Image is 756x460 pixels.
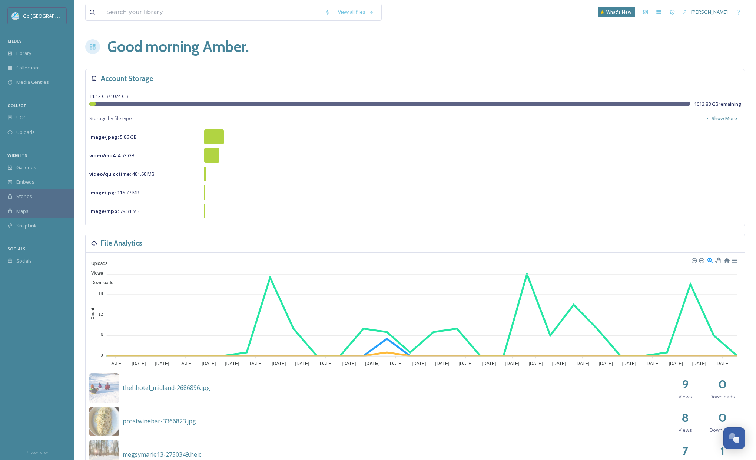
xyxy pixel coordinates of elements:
a: View all files [334,5,378,19]
span: megsymarie13-2750349.heic [123,450,201,459]
tspan: [DATE] [108,361,122,366]
tspan: 12 [98,312,103,316]
h2: 8 [682,409,689,427]
tspan: [DATE] [155,361,169,366]
tspan: [DATE] [552,361,566,366]
span: Stories [16,193,32,200]
tspan: [DATE] [646,361,660,366]
strong: video/mp4 : [89,152,117,159]
div: Selection Zoom [707,257,713,263]
tspan: [DATE] [272,361,286,366]
span: Collections [16,64,41,71]
span: Uploads [86,261,107,266]
h2: 0 [718,409,727,427]
div: Zoom In [691,257,696,263]
tspan: [DATE] [412,361,426,366]
span: thehhotel_midland-2686896.jpg [123,384,210,392]
img: GoGreatLogo_MISkies_RegionalTrails%20%281%29.png [12,12,19,20]
tspan: [DATE] [692,361,706,366]
tspan: [DATE] [576,361,590,366]
h3: Account Storage [101,73,153,84]
strong: image/jpg : [89,189,116,196]
tspan: [DATE] [529,361,543,366]
span: Socials [16,257,32,264]
span: WIDGETS [7,152,27,158]
span: Maps [16,208,29,215]
span: [PERSON_NAME] [691,9,728,15]
span: Views [679,427,692,434]
tspan: 0 [101,353,103,357]
span: Downloads [86,280,113,285]
tspan: [DATE] [295,361,309,366]
span: 11.12 GB / 1024 GB [89,93,129,99]
span: Downloads [710,393,735,400]
tspan: [DATE] [202,361,216,366]
img: 709e1b17-0c2f-4387-b1f5-694510e948cc.jpg [89,373,119,403]
tspan: 24 [98,271,103,275]
a: Privacy Policy [26,447,48,456]
h2: 0 [718,375,727,393]
h1: Good morning Amber . [107,36,249,58]
span: Privacy Policy [26,450,48,455]
tspan: [DATE] [365,361,380,366]
tspan: 6 [101,332,103,337]
button: Show More [702,111,741,126]
div: Reset Zoom [723,257,730,263]
tspan: [DATE] [482,361,496,366]
span: Library [16,50,31,57]
tspan: [DATE] [435,361,450,366]
span: 4.53 GB [89,152,135,159]
tspan: [DATE] [599,361,613,366]
span: 481.68 MB [89,171,155,177]
span: MEDIA [7,38,21,44]
span: 116.77 MB [89,189,139,196]
span: SOCIALS [7,246,26,252]
span: Go [GEOGRAPHIC_DATA] [23,12,78,19]
img: c3779420-4ae3-4067-aebe-3ace1f5b1254.jpg [89,407,119,436]
span: prostwinebar-3366823.jpg [123,417,196,425]
a: [PERSON_NAME] [679,5,732,19]
span: SnapLink [16,222,37,229]
strong: image/jpeg : [89,134,119,140]
tspan: [DATE] [459,361,473,366]
tspan: [DATE] [505,361,520,366]
tspan: [DATE] [669,361,683,366]
span: 1012.88 GB remaining [694,101,741,108]
span: Media Centres [16,79,49,86]
span: Downloads [710,427,735,434]
h2: 7 [682,442,688,460]
text: Count [90,308,95,319]
tspan: [DATE] [342,361,356,366]
h2: 9 [682,375,689,393]
strong: video/quicktime : [89,171,131,177]
div: Panning [715,258,720,262]
span: UGC [16,114,26,121]
strong: image/mpo : [89,208,119,214]
div: Zoom Out [699,257,704,263]
a: What's New [598,7,635,17]
div: Menu [731,257,737,263]
tspan: 18 [98,291,103,296]
tspan: [DATE] [225,361,239,366]
span: Views [86,270,103,276]
tspan: [DATE] [622,361,636,366]
span: 5.86 GB [89,134,137,140]
span: Embeds [16,178,34,185]
span: Uploads [16,129,35,136]
input: Search your library [103,4,321,20]
button: Open Chat [723,427,745,449]
tspan: [DATE] [179,361,193,366]
tspan: [DATE] [319,361,333,366]
span: COLLECT [7,103,26,108]
span: 79.81 MB [89,208,140,214]
span: Views [679,393,692,400]
tspan: [DATE] [249,361,263,366]
h2: 1 [720,442,724,460]
span: Storage by file type [89,115,132,122]
tspan: [DATE] [389,361,403,366]
span: Galleries [16,164,36,171]
h3: File Analytics [101,238,142,249]
tspan: [DATE] [716,361,730,366]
